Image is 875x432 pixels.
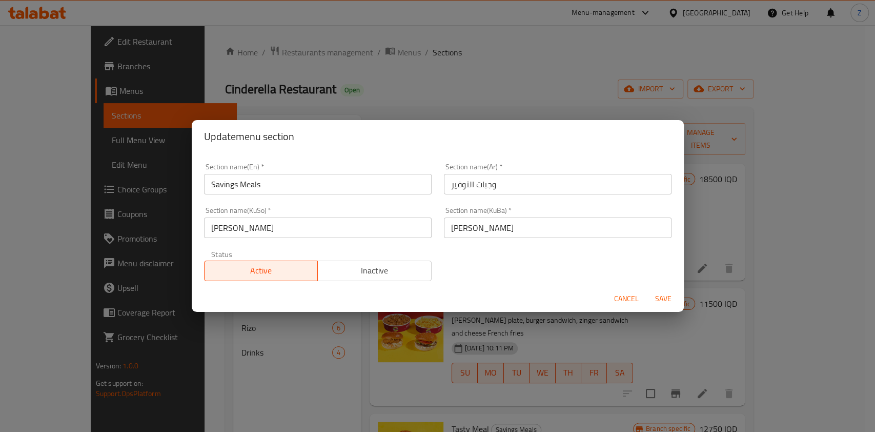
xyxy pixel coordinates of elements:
[204,261,318,281] button: Active
[322,263,428,278] span: Inactive
[614,292,639,305] span: Cancel
[204,174,432,194] input: Please enter section name(en)
[204,218,432,238] input: Please enter section name(KuSo)
[647,289,680,308] button: Save
[204,128,671,145] h2: Update menu section
[444,218,671,238] input: Please enter section name(KuBa)
[651,292,676,305] span: Save
[209,263,314,278] span: Active
[317,261,432,281] button: Inactive
[444,174,671,194] input: Please enter section name(ar)
[610,289,643,308] button: Cancel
